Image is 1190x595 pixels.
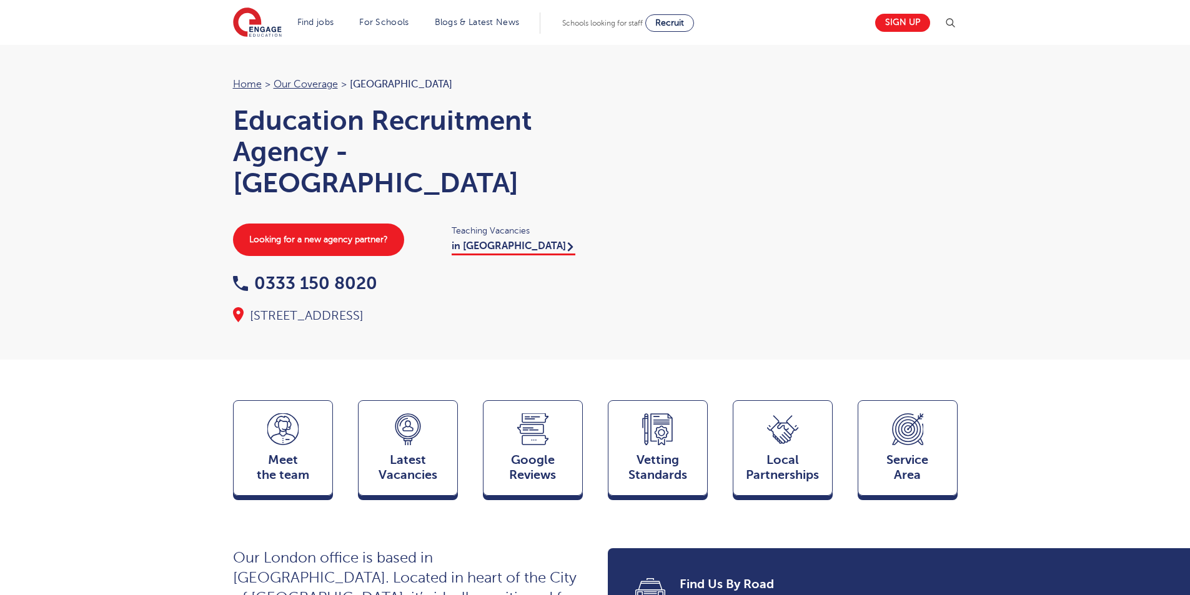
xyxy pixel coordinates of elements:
[233,400,333,501] a: Meetthe team
[615,453,701,483] span: Vetting Standards
[233,7,282,39] img: Engage Education
[341,79,347,90] span: >
[233,307,583,325] div: [STREET_ADDRESS]
[655,18,684,27] span: Recruit
[358,400,458,501] a: LatestVacancies
[297,17,334,27] a: Find jobs
[680,576,940,593] span: Find Us By Road
[865,453,951,483] span: Service Area
[350,79,452,90] span: [GEOGRAPHIC_DATA]
[608,400,708,501] a: VettingStandards
[233,79,262,90] a: Home
[875,14,930,32] a: Sign up
[233,105,583,199] h1: Education Recruitment Agency - [GEOGRAPHIC_DATA]
[483,400,583,501] a: GoogleReviews
[240,453,326,483] span: Meet the team
[740,453,826,483] span: Local Partnerships
[452,224,583,238] span: Teaching Vacancies
[365,453,451,483] span: Latest Vacancies
[452,240,575,255] a: in [GEOGRAPHIC_DATA]
[359,17,409,27] a: For Schools
[274,79,338,90] a: Our coverage
[490,453,576,483] span: Google Reviews
[435,17,520,27] a: Blogs & Latest News
[645,14,694,32] a: Recruit
[233,224,404,256] a: Looking for a new agency partner?
[265,79,270,90] span: >
[733,400,833,501] a: Local Partnerships
[233,273,377,293] a: 0333 150 8020
[562,19,643,27] span: Schools looking for staff
[858,400,958,501] a: ServiceArea
[233,76,583,92] nav: breadcrumb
